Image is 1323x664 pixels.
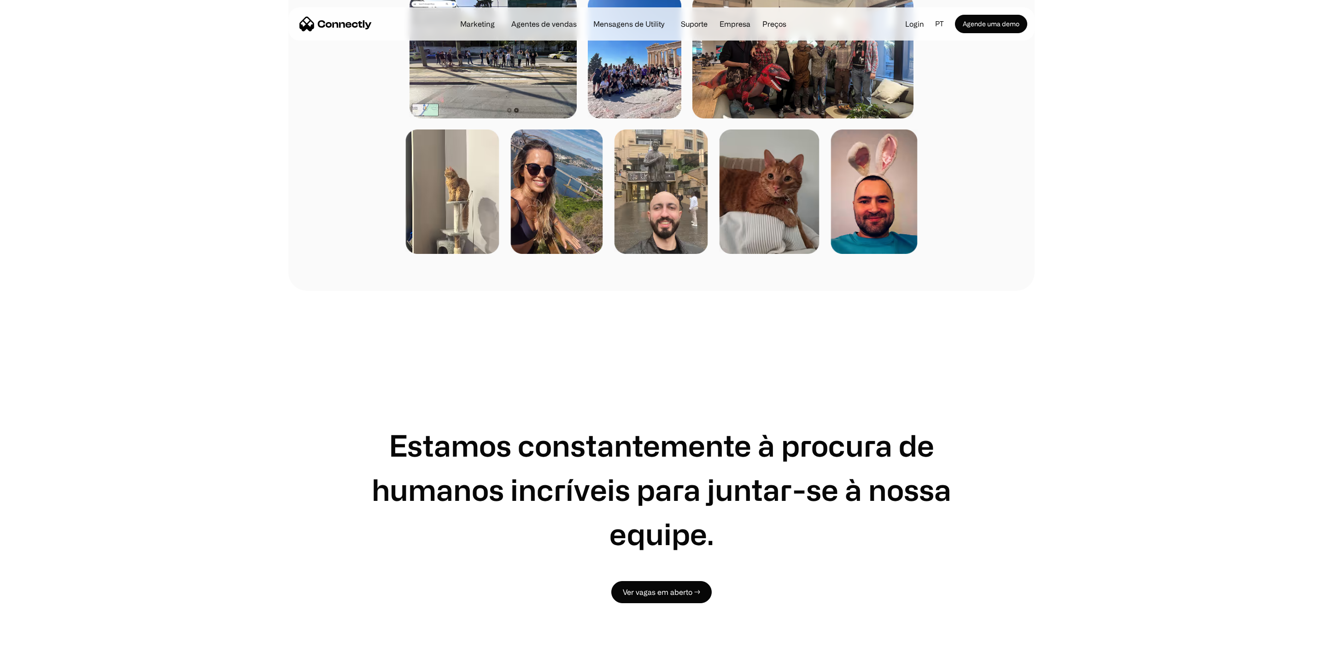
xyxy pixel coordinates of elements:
a: Ver vagas em aberto → [611,581,712,603]
a: Agentes de vendas [504,20,584,28]
div: pt [931,17,955,31]
div: pt [935,17,944,31]
a: Preços [755,20,794,28]
a: Agende uma demo [955,15,1027,33]
a: Mensagens de Utility [586,20,672,28]
aside: Language selected: Português (Brasil) [9,647,55,661]
div: Empresa [720,18,750,30]
a: Login [898,17,931,31]
ul: Language list [18,648,55,661]
div: Empresa [717,18,753,30]
a: Suporte [673,20,715,28]
a: Marketing [453,20,502,28]
a: home [299,17,372,31]
h1: Estamos constantemente à procura de humanos incríveis para juntar-se à nossa equipe. [325,423,998,556]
